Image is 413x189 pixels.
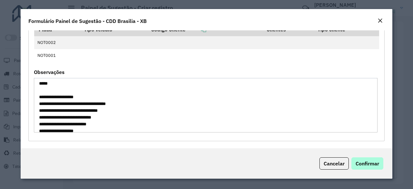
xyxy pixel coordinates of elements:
h4: Formulário Painel de Sugestão - CDD Brasilia - XB [28,17,147,25]
em: Fechar [378,18,383,23]
button: Close [376,17,385,25]
a: Copiar [186,26,206,33]
span: Confirmar [356,160,379,167]
button: Confirmar [351,157,383,170]
span: Cancelar [324,160,345,167]
td: NOT0001 [34,49,80,62]
td: NOT0002 [34,36,80,49]
div: Rota Noturna/Vespertina [28,20,385,141]
label: Observações [34,68,65,76]
button: Cancelar [319,157,349,170]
